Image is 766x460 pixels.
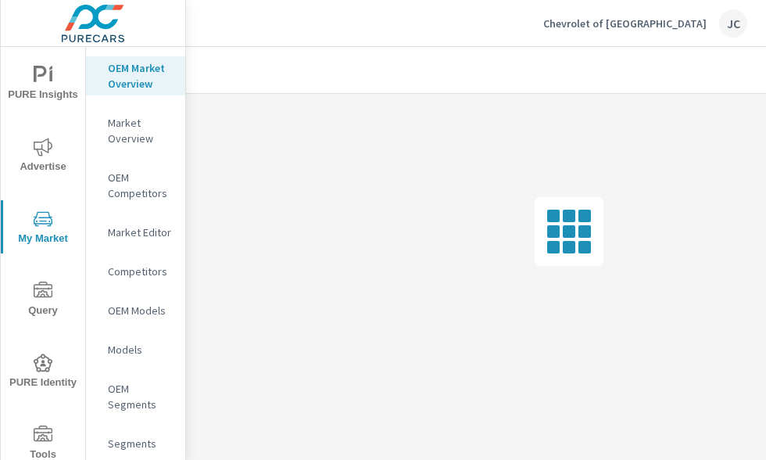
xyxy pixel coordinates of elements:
div: Market Editor [86,221,185,244]
p: OEM Segments [108,381,173,412]
p: OEM Competitors [108,170,173,201]
div: Market Overview [86,111,185,150]
p: OEM Models [108,303,173,318]
div: OEM Segments [86,377,185,416]
p: Market Editor [108,225,173,240]
p: Chevrolet of [GEOGRAPHIC_DATA] [543,16,707,31]
p: Models [108,342,173,358]
p: Competitors [108,264,173,279]
div: JC [719,9,747,38]
span: My Market [5,210,81,248]
div: OEM Competitors [86,166,185,205]
p: Segments [108,436,173,451]
div: OEM Models [86,299,185,322]
span: PURE Insights [5,66,81,104]
p: Market Overview [108,115,173,146]
p: OEM Market Overview [108,60,173,92]
div: OEM Market Overview [86,56,185,95]
div: Competitors [86,260,185,283]
div: Segments [86,432,185,455]
div: Models [86,338,185,361]
span: Advertise [5,138,81,176]
span: Query [5,282,81,320]
span: PURE Identity [5,354,81,392]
